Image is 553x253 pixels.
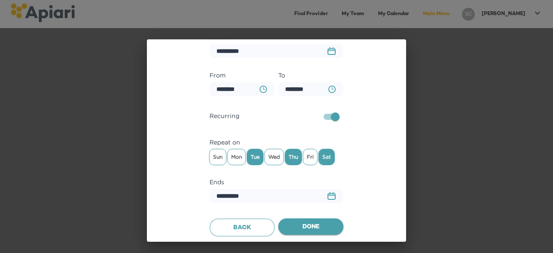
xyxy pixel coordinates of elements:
span: Sat [319,151,334,163]
span: Tue [247,151,263,163]
label: To [278,70,343,80]
span: Recurring [210,111,239,121]
label: Repeat on [210,137,343,147]
div: Tue [247,149,263,165]
span: Back [217,223,267,234]
label: Ends [210,177,343,187]
div: Wed [265,149,283,165]
span: Mon [228,151,245,163]
span: Fri [303,151,317,163]
span: Sun [210,151,226,163]
div: Sun [210,149,226,165]
span: Thu [285,151,302,163]
div: Sat [319,149,334,165]
button: Done [278,218,343,235]
button: Back [210,218,275,237]
div: Thu [285,149,302,165]
div: Mon [228,149,245,165]
label: From [210,70,275,80]
span: Wed [265,151,283,163]
div: Fri [303,149,317,165]
span: Done [285,222,337,233]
